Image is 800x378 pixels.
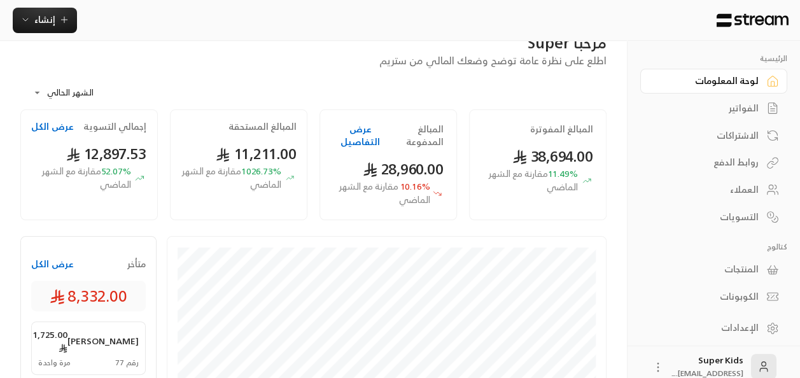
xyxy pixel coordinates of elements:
[656,263,759,276] div: المنتجات
[388,123,444,148] h2: المبالغ المدفوعة
[640,69,787,94] a: لوحة المعلومات
[656,156,759,169] div: روابط الدفع
[13,8,77,33] button: إنشاء
[181,165,281,192] span: 1026.73 %
[67,335,139,347] span: [PERSON_NAME]
[530,123,593,136] h2: المبالغ المفوترة
[656,129,759,142] div: الاشتراكات
[333,123,388,148] button: عرض التفاصيل
[20,32,607,53] div: مرحبًا Super
[512,143,593,169] span: 38,694.00
[640,123,787,148] a: الاشتراكات
[31,258,74,270] button: عرض الكل
[363,156,444,182] span: 28,960.00
[656,211,759,223] div: التسويات
[715,13,790,27] img: Logo
[50,286,127,306] span: 8,332.00
[640,96,787,121] a: الفواتير
[31,165,131,192] span: 52.07 %
[640,284,787,309] a: الكوبونات
[34,11,55,27] span: إنشاء
[489,165,578,195] span: مقارنة مع الشهر الماضي
[640,150,787,175] a: روابط الدفع
[228,120,297,133] h2: المبالغ المستحقة
[640,204,787,229] a: التسويات
[656,102,759,115] div: الفواتير
[640,257,787,282] a: المنتجات
[216,141,297,167] span: 11,211.00
[333,180,430,207] span: 10.16 %
[127,258,146,270] span: متأخر
[339,178,430,207] span: مقارنة مع الشهر الماضي
[640,53,787,64] p: الرئيسية
[482,167,578,194] span: 11.49 %
[31,120,74,133] button: عرض الكل
[42,163,131,192] span: مقارنة مع الشهر الماضي
[83,120,146,133] h2: إجمالي التسوية
[379,52,607,69] span: اطلع على نظرة عامة توضح وضعك المالي من ستريم
[640,316,787,340] a: الإعدادات
[27,76,122,109] div: الشهر الحالي
[33,328,67,354] span: 1,725.00
[640,242,787,252] p: كتالوج
[656,321,759,334] div: الإعدادات
[115,358,139,368] span: رقم 77
[182,163,281,192] span: مقارنة مع الشهر الماضي
[38,358,71,368] span: مرة واحدة
[656,74,759,87] div: لوحة المعلومات
[66,141,147,167] span: 12,897.53
[656,183,759,196] div: العملاء
[656,290,759,303] div: الكوبونات
[640,178,787,202] a: العملاء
